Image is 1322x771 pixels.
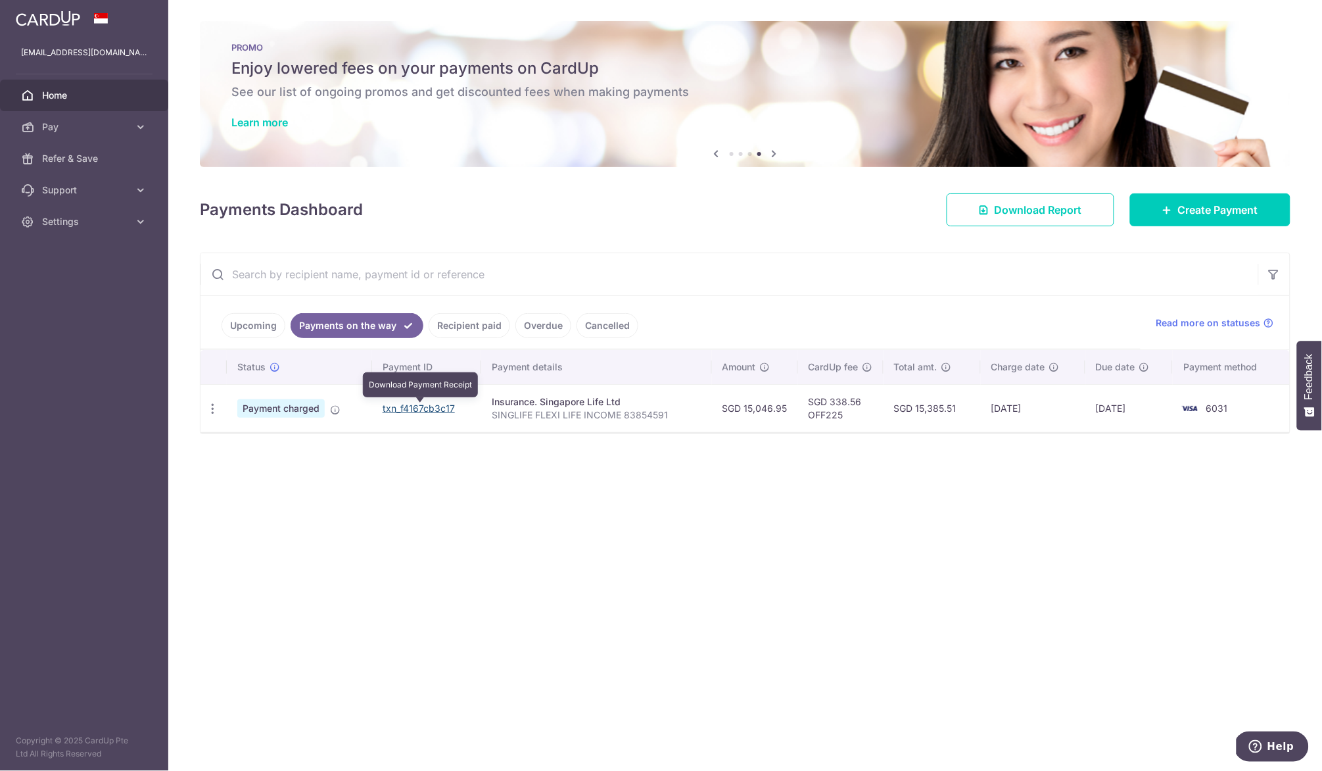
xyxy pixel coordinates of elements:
a: txn_f4167cb3c17 [383,403,455,414]
button: Feedback - Show survey [1297,341,1322,430]
span: Payment charged [237,399,325,418]
h5: Enjoy lowered fees on your payments on CardUp [231,58,1259,79]
span: CardUp fee [809,361,859,374]
td: [DATE] [1085,384,1173,432]
span: Refer & Save [42,152,129,165]
span: Settings [42,215,129,228]
img: Latest Promos banner [200,21,1290,167]
a: Create Payment [1130,193,1290,226]
input: Search by recipient name, payment id or reference [201,253,1258,295]
span: Amount [722,361,756,374]
span: Read more on statuses [1156,316,1261,330]
a: Overdue [515,313,571,338]
a: Download Report [947,193,1114,226]
a: Recipient paid [429,313,510,338]
a: Learn more [231,116,288,129]
p: SINGLIFE FLEXI LIFE INCOME 83854591 [492,409,701,422]
span: Pay [42,120,129,134]
p: PROMO [231,42,1259,53]
th: Payment ID [372,350,481,384]
iframe: Opens a widget where you can find more information [1237,732,1309,764]
span: Due date [1096,361,1135,374]
span: Download Report [995,202,1082,218]
th: Payment method [1173,350,1290,384]
td: [DATE] [981,384,1085,432]
span: Create Payment [1178,202,1258,218]
h4: Payments Dashboard [200,198,363,222]
img: CardUp [16,11,80,26]
span: Home [42,89,129,102]
td: SGD 338.56 OFF225 [798,384,884,432]
span: Status [237,361,266,374]
span: Feedback [1304,354,1315,400]
a: Cancelled [577,313,638,338]
div: Download Payment Receipt [363,372,478,397]
div: Insurance. Singapore Life Ltd [492,395,701,409]
a: Read more on statuses [1156,316,1274,330]
span: Total amt. [894,361,937,374]
span: Charge date [991,361,1045,374]
img: Bank Card [1177,401,1203,416]
p: [EMAIL_ADDRESS][DOMAIN_NAME] [21,46,147,59]
a: Upcoming [222,313,285,338]
a: Payments on the way [291,313,423,338]
h6: See our list of ongoing promos and get discounted fees when making payments [231,84,1259,100]
span: Support [42,184,129,197]
td: SGD 15,385.51 [884,384,981,432]
span: 6031 [1206,403,1227,414]
td: SGD 15,046.95 [712,384,798,432]
th: Payment details [481,350,712,384]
